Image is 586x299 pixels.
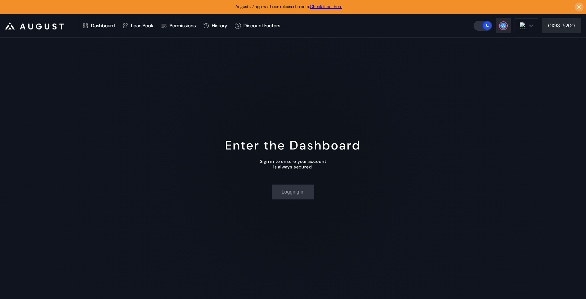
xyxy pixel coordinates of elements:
[199,14,231,37] a: History
[91,22,115,29] div: Dashboard
[231,14,284,37] a: Discount Factors
[542,18,581,33] button: 0X93...5200
[548,22,575,29] div: 0X93...5200
[157,14,199,37] a: Permissions
[225,137,361,153] div: Enter the Dashboard
[310,4,342,9] a: Check it out here
[515,18,538,33] button: chain logo
[520,22,527,29] img: chain logo
[272,185,315,199] button: Logging in
[260,158,326,170] div: Sign in to ensure your account is always secured.
[243,22,280,29] div: Discount Factors
[170,22,196,29] div: Permissions
[212,22,227,29] div: History
[79,14,119,37] a: Dashboard
[119,14,157,37] a: Loan Book
[131,22,153,29] div: Loan Book
[235,4,342,9] span: August v2 app has been released in beta.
